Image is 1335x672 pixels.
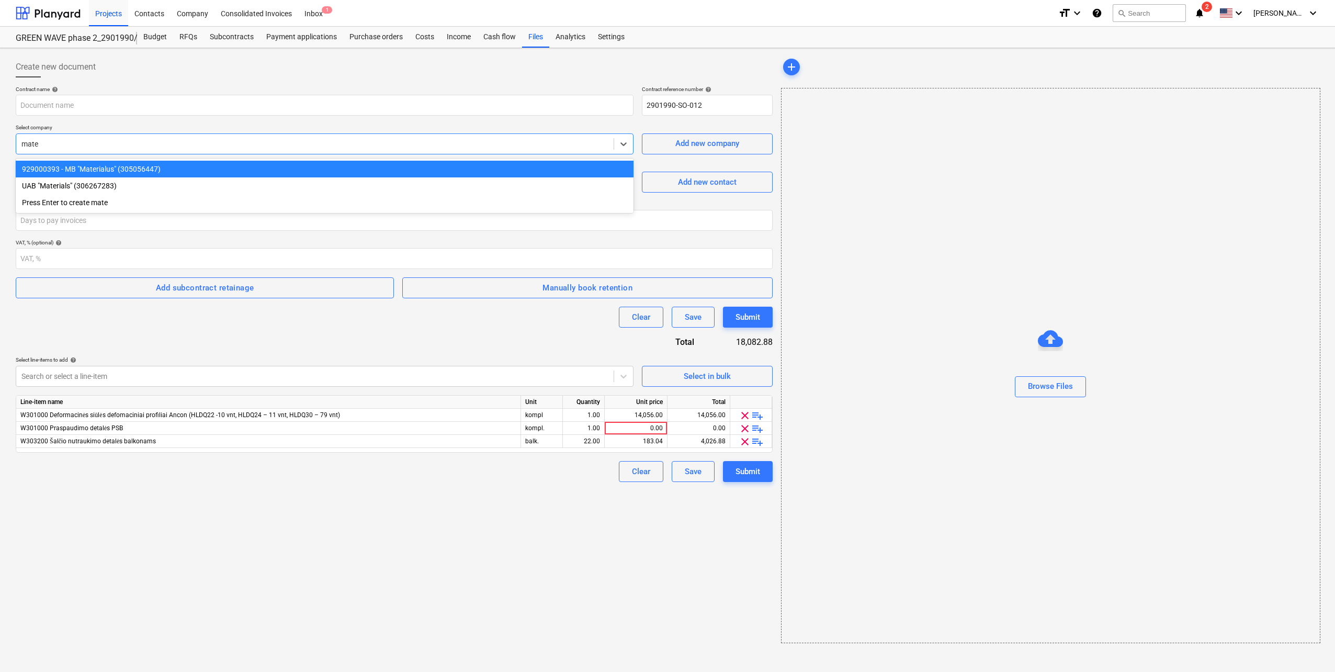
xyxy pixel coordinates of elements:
[736,465,760,478] div: Submit
[68,357,76,363] span: help
[667,396,730,409] div: Total
[642,172,773,193] button: Add new contact
[173,27,203,48] a: RFQs
[409,27,440,48] a: Costs
[16,210,773,231] input: Days to pay invoices
[672,422,726,435] div: 0.00
[402,277,773,298] button: Manually book retention
[632,465,650,478] div: Clear
[16,33,125,44] div: GREEN WAVE phase 2_2901990/2901996/2901997
[20,411,340,419] span: W301000 Deformacinės siūlės defomaciniai profiliai Ancon (HLDQ22 -10 vnt, HLDQ24 – 11 vnt, HLDQ30...
[684,369,731,383] div: Select in bulk
[16,95,633,116] input: Document name
[781,88,1320,643] div: Browse Files
[563,396,605,409] div: Quantity
[16,239,773,246] div: VAT, % (optional)
[16,161,633,177] div: 929000393 - MB "Materialus" (305056447)
[1028,379,1073,393] div: Browse Files
[567,422,600,435] div: 1.00
[1117,9,1126,17] span: search
[1283,622,1335,672] iframe: Chat Widget
[521,435,563,448] div: balk.
[642,133,773,154] button: Add new company
[522,27,549,48] a: Files
[16,248,773,269] input: VAT, %
[785,61,798,73] span: add
[642,95,773,116] input: Reference number
[739,422,751,435] span: clear
[477,27,522,48] a: Cash flow
[137,27,173,48] a: Budget
[16,177,633,194] div: UAB "Materials" (306267283)
[685,465,702,478] div: Save
[1113,4,1186,22] button: Search
[1071,7,1083,19] i: keyboard_arrow_down
[343,27,409,48] a: Purchase orders
[1253,9,1306,17] span: [PERSON_NAME]
[592,27,631,48] div: Settings
[16,194,633,211] div: Press Enter to create mate
[1092,7,1102,19] i: Knowledge base
[751,435,764,448] span: playlist_add
[260,27,343,48] a: Payment applications
[605,396,667,409] div: Unit price
[678,175,737,189] div: Add new contact
[521,396,563,409] div: Unit
[549,27,592,48] a: Analytics
[20,424,123,432] span: W301000 Praspaudimo detalės PSB
[1194,7,1205,19] i: notifications
[642,366,773,387] button: Select in bulk
[567,409,600,422] div: 1.00
[20,438,156,445] span: W303200 Šalčio nutraukimo detalės balkonams
[672,461,715,482] button: Save
[637,336,711,348] div: Total
[609,422,663,435] div: 0.00
[521,422,563,435] div: kompl.
[156,281,254,295] div: Add subcontract retainage
[723,461,773,482] button: Submit
[736,310,760,324] div: Submit
[711,336,773,348] div: 18,082.88
[16,356,633,363] div: Select line-items to add
[16,396,521,409] div: Line-item name
[440,27,477,48] a: Income
[567,435,600,448] div: 22.00
[203,27,260,48] a: Subcontracts
[1015,376,1086,397] button: Browse Files
[16,86,633,93] div: Contract name
[675,137,739,150] div: Add new company
[751,409,764,422] span: playlist_add
[53,240,62,246] span: help
[739,435,751,448] span: clear
[542,281,632,295] div: Manually book retention
[50,86,58,93] span: help
[609,409,663,422] div: 14,056.00
[619,461,663,482] button: Clear
[322,6,332,14] span: 1
[619,307,663,328] button: Clear
[609,435,663,448] div: 183.04
[1232,7,1245,19] i: keyboard_arrow_down
[632,310,650,324] div: Clear
[1202,2,1212,12] span: 2
[739,409,751,422] span: clear
[521,409,563,422] div: kompl
[16,61,96,73] span: Create new document
[685,310,702,324] div: Save
[16,124,633,133] p: Select company
[672,409,726,422] div: 14,056.00
[672,307,715,328] button: Save
[703,86,711,93] span: help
